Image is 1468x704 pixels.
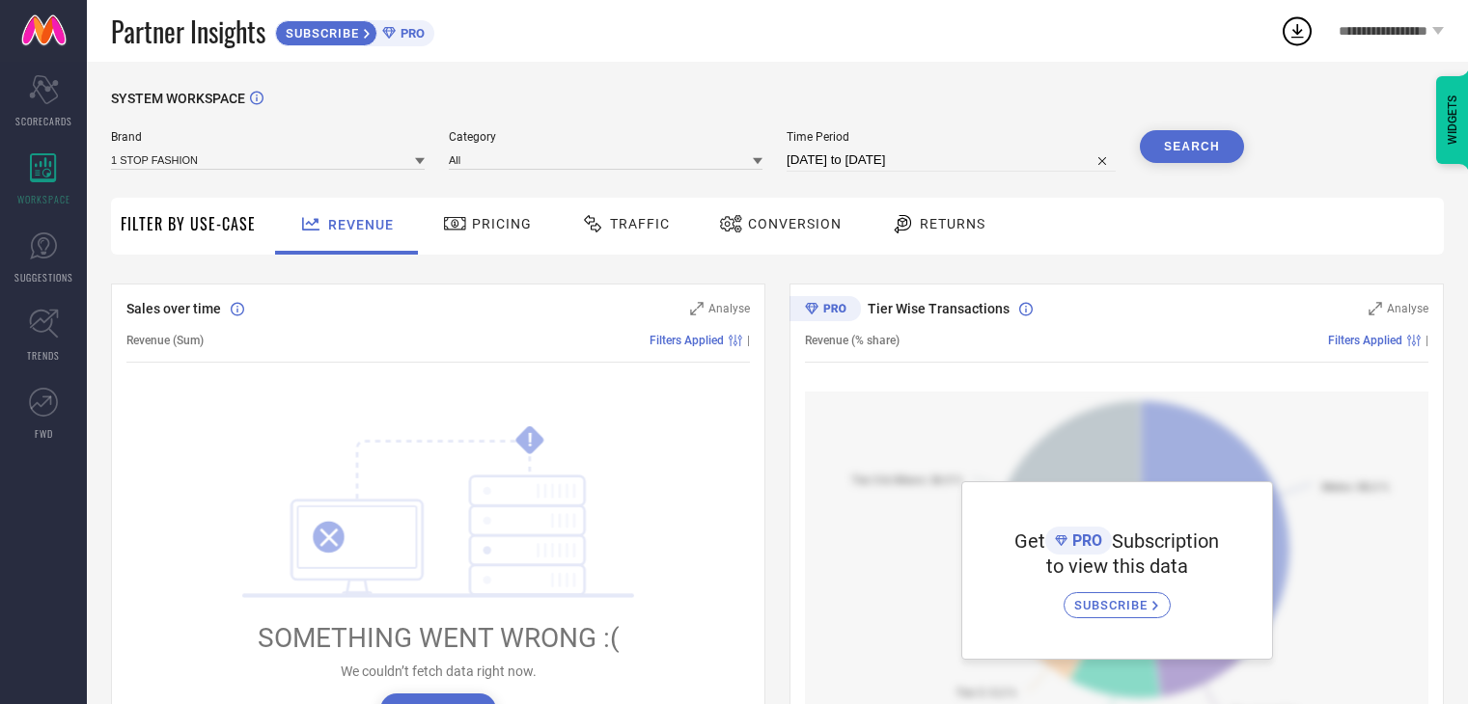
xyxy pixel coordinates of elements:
span: Subscription [1112,529,1219,553]
span: SOMETHING WENT WRONG :( [258,622,620,654]
a: SUBSCRIBEPRO [275,15,434,46]
span: | [747,334,750,347]
span: Filters Applied [650,334,724,347]
span: Filters Applied [1328,334,1402,347]
span: SYSTEM WORKSPACE [111,91,245,106]
span: Time Period [787,130,1116,144]
span: | [1426,334,1428,347]
span: Analyse [708,302,750,315]
span: PRO [396,26,425,41]
span: Partner Insights [111,12,265,51]
span: Sales over time [126,301,221,316]
span: SUGGESTIONS [14,270,73,284]
a: SUBSCRIBE [1064,578,1171,618]
input: Select time period [787,149,1116,172]
svg: Zoom [1369,302,1382,315]
span: Traffic [610,216,670,231]
tspan: ! [528,429,533,451]
span: Filter By Use-Case [121,212,256,235]
span: Brand [111,130,425,144]
button: Search [1140,130,1244,163]
span: TRENDS [27,348,60,363]
span: Revenue (Sum) [126,334,204,347]
span: to view this data [1046,555,1188,578]
span: Tier Wise Transactions [868,301,1010,316]
span: PRO [1067,531,1102,550]
span: Pricing [472,216,532,231]
span: SUBSCRIBE [276,26,364,41]
span: Conversion [748,216,842,231]
span: WORKSPACE [17,192,70,206]
span: SCORECARDS [15,114,72,128]
div: Premium [789,296,861,325]
span: Analyse [1387,302,1428,315]
span: Revenue [328,217,394,232]
span: Returns [920,216,985,231]
span: Get [1014,529,1045,553]
span: FWD [35,426,53,441]
svg: Zoom [690,302,704,315]
span: SUBSCRIBE [1074,598,1152,612]
span: Revenue (% share) [805,334,900,347]
span: We couldn’t fetch data right now. [341,663,537,679]
div: Open download list [1280,14,1315,48]
span: Category [449,130,762,144]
